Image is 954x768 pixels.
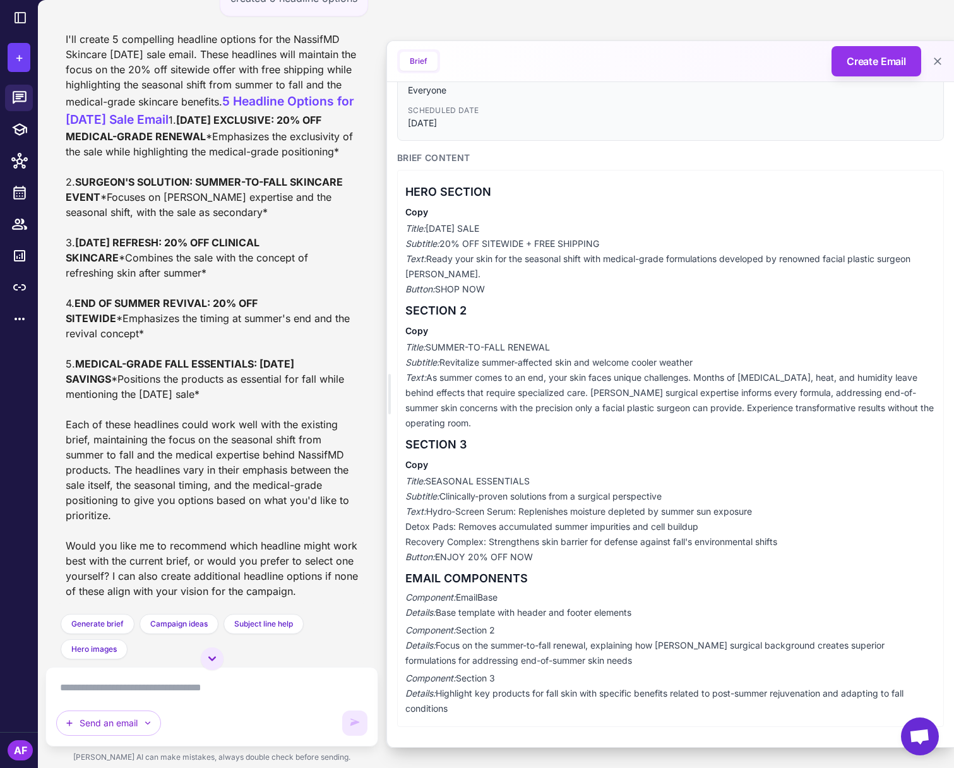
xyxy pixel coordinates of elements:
span: 5 Headline Options for [DATE] Sale Email [66,93,357,127]
button: Create Email [832,46,921,76]
em: Text: [405,372,426,383]
h4: Copy [405,459,936,471]
button: Send an email [56,711,161,736]
em: Details: [405,640,436,651]
button: Subject line help [224,614,304,634]
p: [DATE] SALE 20% OFF SITEWIDE + FREE SHIPPING Ready your skin for the seasonal shift with medical-... [405,221,936,297]
h3: Brief Content [397,151,944,165]
p: EmailBase Base template with header and footer elements [405,590,936,620]
p: Section 2 Focus on the summer-to-fall renewal, explaining how [PERSON_NAME] surgical background c... [405,623,936,668]
span: + [15,48,23,67]
button: Generate brief [61,614,134,634]
span: Campaign ideas [150,618,208,630]
p: SUMMER-TO-FALL RENEWAL Revitalize summer-affected skin and welcome cooler weather As summer comes... [405,340,936,431]
strong: [DATE] REFRESH: 20% OFF CLINICAL SKINCARE [66,236,262,264]
h4: Copy [405,325,936,337]
span: Create Email [847,54,906,69]
em: Subtitle: [405,238,439,249]
span: Hero images [71,644,117,655]
em: Details: [405,607,436,618]
span: Scheduled Date [408,105,933,116]
strong: END OF SUMMER REVIVAL: 20% OFF SITEWIDE [66,297,260,325]
em: Title: [405,342,426,352]
em: Button: [405,551,435,562]
button: Campaign ideas [140,614,218,634]
em: Subtitle: [405,491,439,501]
em: Text: [405,506,426,517]
strong: MEDICAL-GRADE FALL ESSENTIALS: [DATE] SAVINGS [66,357,297,385]
div: [PERSON_NAME] AI can make mistakes, always double check before sending. [45,747,378,768]
p: Section 3 Highlight key products for fall skin with specific benefits related to post-summer reju... [405,671,936,716]
em: Details: [405,688,436,699]
button: Hero images [61,639,128,659]
em: Text: [405,253,426,264]
p: SEASONAL ESSENTIALS Clinically-proven solutions from a surgical perspective Hydro-Screen Serum: R... [405,474,936,565]
span: Generate brief [71,618,124,630]
em: Title: [405,223,426,234]
em: Component: [405,592,456,603]
h3: HERO SECTION [405,183,936,201]
em: Component: [405,673,456,683]
span: Subject line help [234,618,293,630]
strong: SURGEON'S SOLUTION: SUMMER-TO-FALL SKINCARE EVENT [66,176,345,203]
strong: [DATE] EXCLUSIVE: 20% OFF MEDICAL-GRADE RENEWAL [66,114,324,143]
button: Brief [400,52,438,71]
em: Component: [405,625,456,635]
h3: SECTION 2 [405,302,936,320]
a: Open chat [901,717,939,755]
div: AF [8,740,33,760]
span: [DATE] [408,116,933,130]
div: I'll create 5 compelling headline options for the NassifMD Skincare [DATE] sale email. These head... [66,32,358,599]
h4: Copy [405,206,936,219]
h3: SECTION 3 [405,436,936,453]
h3: EMAIL COMPONENTS [405,570,936,587]
em: Subtitle: [405,357,439,368]
em: Title: [405,476,426,486]
em: Button: [405,284,435,294]
button: + [8,43,30,72]
span: Everyone [408,83,933,97]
